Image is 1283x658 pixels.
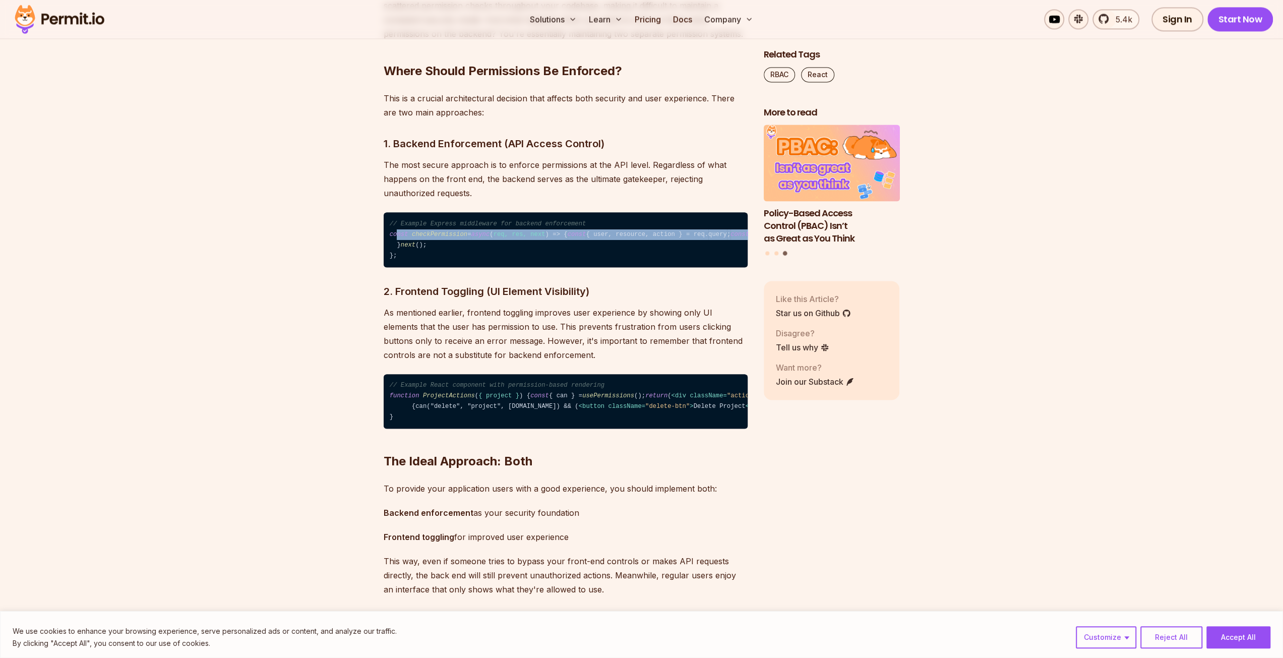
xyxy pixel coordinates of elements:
[384,23,748,79] h2: Where Should Permissions Be Enforced?
[384,481,748,495] p: To provide your application users with a good experience, you should implement both:
[727,392,760,399] span: "actions"
[384,578,748,634] h2: Our Approach in This Tutorial
[526,9,581,29] button: Solutions
[478,392,519,399] span: { project }
[1092,9,1139,29] a: 5.4k
[801,67,834,82] a: React
[384,91,748,119] p: This is a crucial architectural decision that affects both security and user experience. There ar...
[585,9,627,29] button: Learn
[384,158,748,200] p: The most secure approach is to enforce permissions at the API level. Regardless of what happens o...
[746,403,779,410] span: </ >
[708,231,727,238] span: query
[579,403,694,410] span: < = >
[774,251,778,255] button: Go to slide 2
[384,529,748,544] p: for improved user experience
[390,220,586,227] span: // Example Express middleware for backend enforcement
[631,9,665,29] a: Pricing
[384,283,748,300] h3: 2. Frontend Toggling (UI Element Visibility)
[783,251,787,256] button: Go to slide 3
[384,136,748,152] h3: 1. Backend Enforcement (API Access Control)
[1151,7,1203,31] a: Sign In
[384,306,748,362] p: As mentioned earlier, frontend toggling improves user experience by showing only UI elements that...
[1110,13,1132,25] span: 5.4k
[776,307,851,319] a: Star us on Github
[1140,626,1202,648] button: Reject All
[412,231,467,238] span: checkPermission
[13,625,397,637] p: We use cookies to enhance your browsing experience, serve personalized ads or content, and analyz...
[776,341,829,353] a: Tell us why
[1207,7,1273,31] a: Start Now
[690,392,723,399] span: className
[645,392,667,399] span: return
[401,242,415,249] span: next
[384,507,473,517] strong: Backend enforcement
[608,403,642,410] span: className
[10,2,109,36] img: Permit logo
[764,207,900,245] h3: Policy-Based Access Control (PBAC) Isn’t as Great as You Think
[776,376,854,388] a: Join our Substack
[384,412,748,469] h2: The Ideal Approach: Both
[384,374,748,429] code: ( ) { { can } = (); ( ); }
[645,403,690,410] span: "delete-btn"
[1076,626,1136,648] button: Customize
[384,531,454,542] strong: Frontend toggling
[390,382,604,389] span: // Example React component with permission-based rendering
[776,293,851,305] p: Like this Article?
[730,231,749,238] span: const
[471,231,490,238] span: async
[765,251,769,255] button: Go to slide 1
[494,231,545,238] span: req, res, next
[671,392,764,399] span: < = >
[700,9,757,29] button: Company
[764,67,795,82] a: RBAC
[384,212,748,267] code: = ( ) => { { user, resource, action } = req. ; permitted = permit. (user, action, resource); (!pe...
[582,403,604,410] span: button
[764,106,900,119] h2: More to read
[13,637,397,649] p: By clicking "Accept All", you consent to our use of cookies.
[675,392,686,399] span: div
[669,9,696,29] a: Docs
[776,362,854,374] p: Want more?
[530,392,549,399] span: const
[390,231,408,238] span: const
[423,392,475,399] span: ProjectActions
[764,125,900,245] a: Policy-Based Access Control (PBAC) Isn’t as Great as You ThinkPolicy-Based Access Control (PBAC) ...
[390,392,419,399] span: function
[568,231,586,238] span: const
[1206,626,1270,648] button: Accept All
[764,48,900,61] h2: Related Tags
[384,554,748,596] p: This way, even if someone tries to bypass your front-end controls or makes API requests directly,...
[764,125,900,245] li: 3 of 3
[764,125,900,202] img: Policy-Based Access Control (PBAC) Isn’t as Great as You Think
[582,392,634,399] span: usePermissions
[776,327,829,339] p: Disagree?
[384,505,748,519] p: as your security foundation
[764,125,900,257] div: Posts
